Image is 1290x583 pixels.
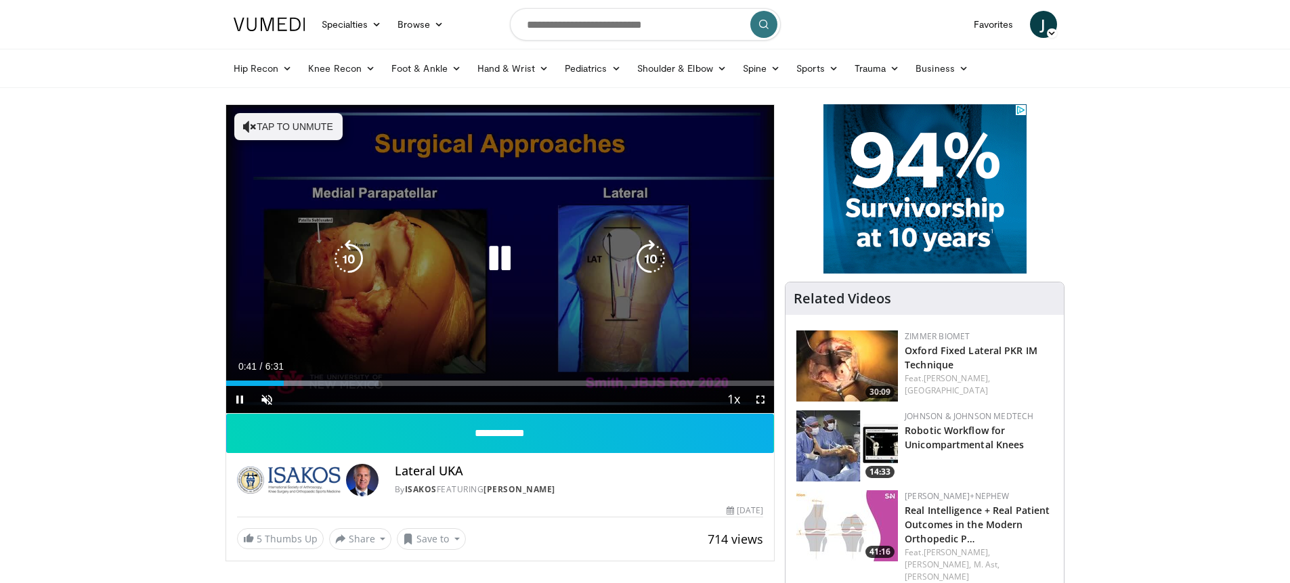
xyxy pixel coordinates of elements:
div: Feat. [905,546,1053,583]
a: Pediatrics [557,55,629,82]
a: Hip Recon [225,55,301,82]
button: Share [329,528,392,550]
a: Johnson & Johnson MedTech [905,410,1033,422]
a: Robotic Workflow for Unicompartmental Knees [905,424,1024,451]
a: Hand & Wrist [469,55,557,82]
a: Zimmer Biomet [905,330,970,342]
a: J [1030,11,1057,38]
span: 714 views [708,531,763,547]
button: Unmute [253,386,280,413]
a: 41:16 [796,490,898,561]
span: 5 [257,532,262,545]
span: 41:16 [865,546,895,558]
video-js: Video Player [226,105,775,414]
img: 1139bc86-10bf-4018-b609-ddc03866ed6b.150x105_q85_crop-smart_upscale.jpg [796,330,898,402]
div: Feat. [905,372,1053,397]
a: ISAKOS [405,483,437,495]
a: Browse [389,11,452,38]
a: [PERSON_NAME] [483,483,555,495]
a: Knee Recon [300,55,383,82]
h4: Related Videos [794,290,891,307]
a: [PERSON_NAME]+Nephew [905,490,1009,502]
span: 30:09 [865,386,895,398]
img: ISAKOS [237,464,341,496]
a: [PERSON_NAME], [905,559,971,570]
a: Spine [735,55,788,82]
img: Avatar [346,464,379,496]
a: Favorites [966,11,1022,38]
div: Progress Bar [226,381,775,386]
img: c6830cff-7f4a-4323-a779-485c40836a20.150x105_q85_crop-smart_upscale.jpg [796,410,898,481]
a: 5 Thumbs Up [237,528,324,549]
span: 14:33 [865,466,895,478]
span: 6:31 [265,361,284,372]
a: Shoulder & Elbow [629,55,735,82]
input: Search topics, interventions [510,8,781,41]
button: Tap to unmute [234,113,343,140]
a: Foot & Ankle [383,55,469,82]
a: Sports [788,55,846,82]
button: Fullscreen [747,386,774,413]
div: [DATE] [727,504,763,517]
button: Pause [226,386,253,413]
a: Trauma [846,55,908,82]
a: 30:09 [796,330,898,402]
span: / [260,361,263,372]
iframe: Advertisement [823,104,1027,274]
a: Real Intelligence + Real Patient Outcomes in the Modern Orthopedic P… [905,504,1050,545]
div: By FEATURING [395,483,763,496]
button: Playback Rate [720,386,747,413]
a: [PERSON_NAME], [924,546,990,558]
a: [PERSON_NAME], [GEOGRAPHIC_DATA] [905,372,990,396]
a: Specialties [314,11,390,38]
button: Save to [397,528,466,550]
a: Business [907,55,976,82]
img: ee8e35d7-143c-4fdf-9a52-4e84709a2b4c.150x105_q85_crop-smart_upscale.jpg [796,490,898,561]
span: 0:41 [238,361,257,372]
h4: Lateral UKA [395,464,763,479]
a: Oxford Fixed Lateral PKR IM Technique [905,344,1037,371]
a: M. Ast, [974,559,1000,570]
a: [PERSON_NAME] [905,571,969,582]
a: 14:33 [796,410,898,481]
img: VuMedi Logo [234,18,305,31]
